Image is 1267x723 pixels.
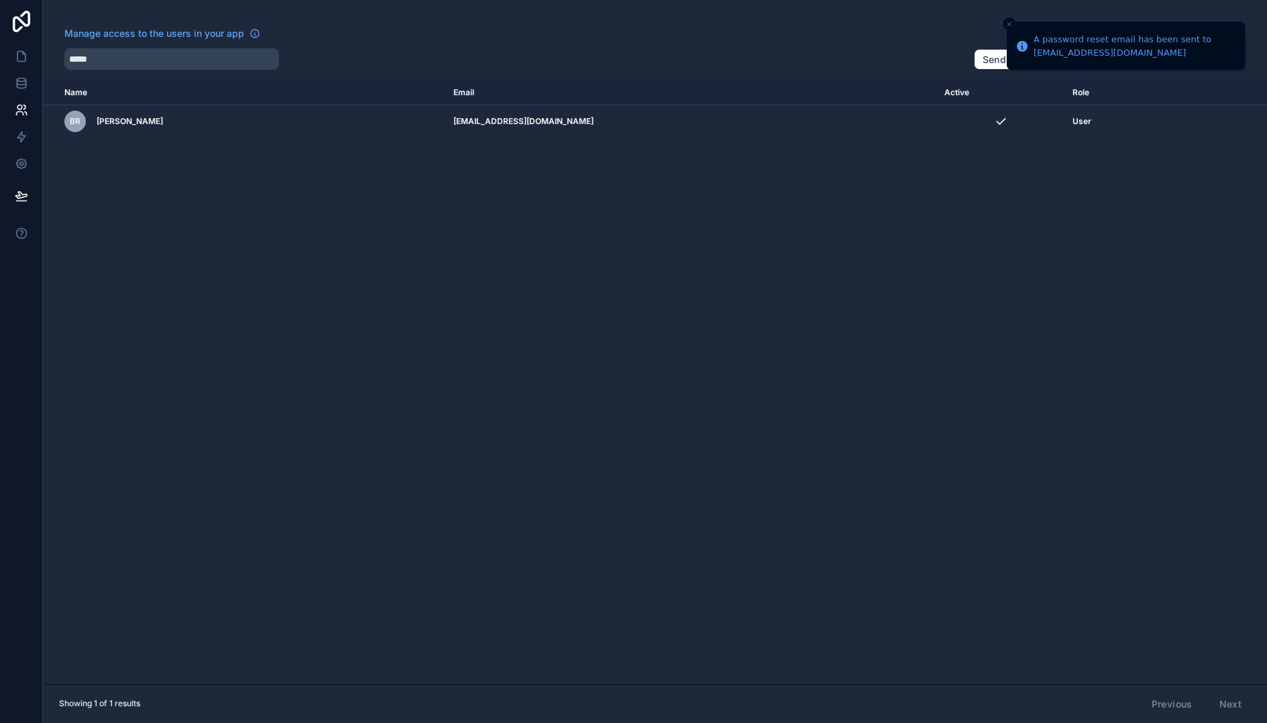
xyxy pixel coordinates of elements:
[974,49,1127,70] button: Send invite [PERSON_NAME]
[70,116,80,127] span: BR
[43,80,1267,684] div: scrollable content
[64,27,244,40] span: Manage access to the users in your app
[936,80,1065,105] th: Active
[43,80,445,105] th: Name
[64,27,260,40] a: Manage access to the users in your app
[1064,80,1174,105] th: Role
[1034,33,1234,59] div: A password reset email has been sent to [EMAIL_ADDRESS][DOMAIN_NAME]
[1072,116,1091,127] span: User
[59,698,140,709] span: Showing 1 of 1 results
[1003,17,1016,31] button: Close toast
[445,105,936,138] td: [EMAIL_ADDRESS][DOMAIN_NAME]
[445,80,936,105] th: Email
[97,116,163,127] span: [PERSON_NAME]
